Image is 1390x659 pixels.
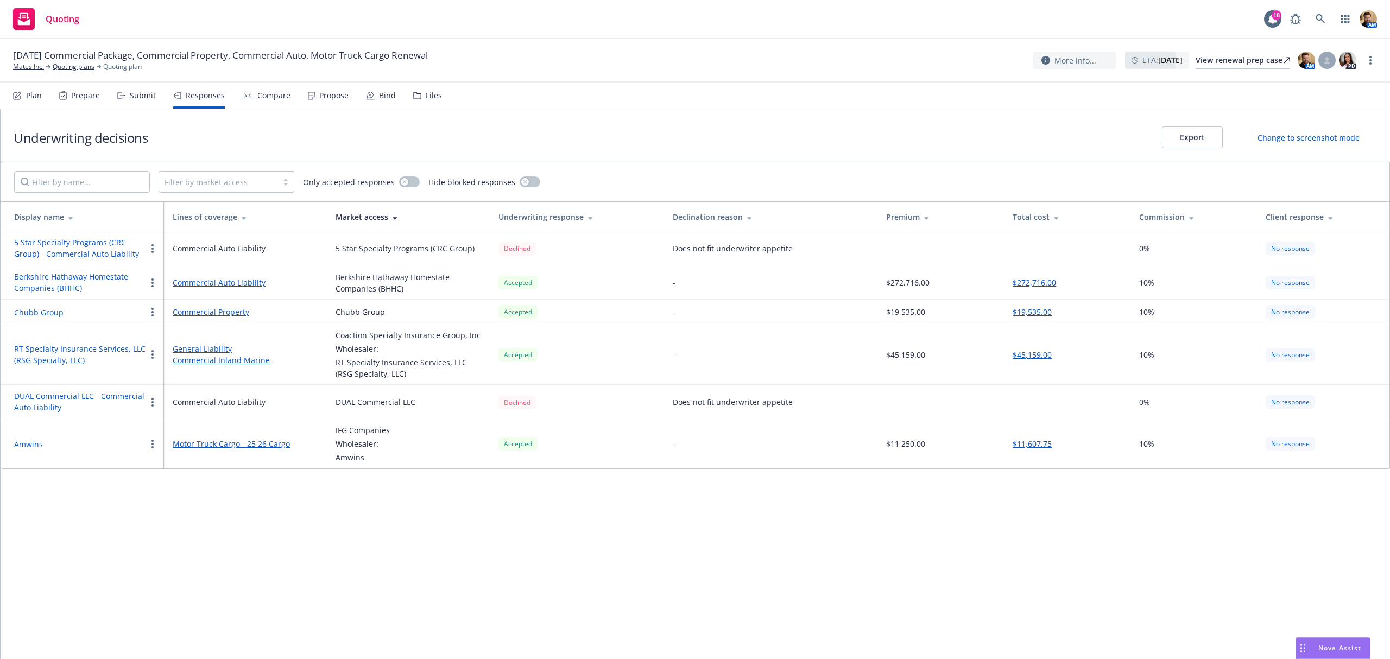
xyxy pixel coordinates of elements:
[673,396,793,408] div: Does not fit underwriter appetite
[336,271,481,294] div: Berkshire Hathaway Homestate Companies (BHHC)
[1310,8,1331,30] a: Search
[1139,438,1154,449] span: 10%
[1266,395,1315,409] div: No response
[673,211,869,223] div: Declination reason
[336,306,385,318] div: Chubb Group
[673,277,675,288] div: -
[103,62,142,72] span: Quoting plan
[1139,243,1150,254] span: 0%
[428,176,515,188] span: Hide blocked responses
[1196,52,1290,68] div: View renewal prep case
[1013,438,1052,449] button: $11,607.75
[173,243,266,254] div: Commercial Auto Liability
[1298,52,1315,69] img: photo
[14,211,155,223] div: Display name
[46,15,79,23] span: Quoting
[1266,242,1315,255] div: No response
[886,277,930,288] div: $272,716.00
[673,349,675,360] div: -
[303,176,395,188] span: Only accepted responses
[1364,54,1377,67] a: more
[886,438,925,449] div: $11,250.00
[1266,348,1315,362] div: No response
[14,390,146,413] button: DUAL Commercial LLC - Commercial Auto Liability
[13,49,428,62] span: [DATE] Commercial Package, Commercial Property, Commercial Auto, Motor Truck Cargo Renewal
[14,237,146,259] button: 5 Star Specialty Programs (CRC Group) - Commercial Auto Liability
[14,439,43,450] button: Amwins
[1266,276,1315,289] div: No response
[336,343,481,354] div: Wholesaler:
[173,396,266,408] div: Commercial Auto Liability
[498,396,536,409] div: Declined
[336,357,481,379] div: RT Specialty Insurance Services, LLC (RSG Specialty, LLC)
[14,129,148,147] h1: Underwriting decisions
[1013,211,1122,223] div: Total cost
[1360,10,1377,28] img: photo
[336,452,390,463] div: Amwins
[498,211,655,223] div: Underwriting response
[336,396,415,408] div: DUAL Commercial LLC
[1318,643,1361,652] span: Nova Assist
[1335,8,1356,30] a: Switch app
[886,306,925,318] div: $19,535.00
[673,306,675,318] div: -
[1013,306,1052,318] button: $19,535.00
[14,307,64,318] button: Chubb Group
[498,348,538,362] div: Accepted
[173,306,318,318] a: Commercial Property
[1139,396,1150,408] span: 0%
[1266,211,1381,223] div: Client response
[886,211,995,223] div: Premium
[173,438,318,449] a: Motor Truck Cargo - 25 26 Cargo
[130,91,156,100] div: Submit
[498,437,538,451] div: Accepted
[1258,132,1360,143] div: Change to screenshot mode
[336,438,390,449] div: Wholesaler:
[1296,638,1310,658] div: Drag to move
[1296,637,1370,659] button: Nova Assist
[673,438,675,449] div: -
[1266,305,1315,319] div: No response
[673,243,793,254] div: Does not fit underwriter appetite
[1033,52,1116,69] button: More info...
[1339,52,1356,69] img: photo
[1240,126,1377,148] button: Change to screenshot mode
[14,171,150,193] input: Filter by name...
[1266,437,1315,451] div: No response
[14,271,146,294] button: Berkshire Hathaway Homestate Companies (BHHC)
[336,329,481,341] div: Coaction Specialty Insurance Group, Inc
[1285,8,1306,30] a: Report a Bug
[14,343,146,366] button: RT Specialty Insurance Services, LLC (RSG Specialty, LLC)
[13,62,44,72] a: Mates Inc.
[173,354,318,366] a: Commercial Inland Marine
[1196,52,1290,69] a: View renewal prep case
[1162,126,1223,148] button: Export
[498,242,536,255] div: Declined
[1139,349,1154,360] span: 10%
[1013,349,1052,360] button: $45,159.00
[1158,55,1183,65] strong: [DATE]
[1139,211,1248,223] div: Commission
[336,243,475,254] div: 5 Star Specialty Programs (CRC Group)
[498,305,538,319] div: Accepted
[186,91,225,100] div: Responses
[498,276,538,289] div: Accepted
[1142,54,1183,66] span: ETA :
[336,211,481,223] div: Market access
[173,343,318,354] a: General Liability
[336,424,390,436] div: IFG Companies
[1139,306,1154,318] span: 10%
[886,349,925,360] div: $45,159.00
[498,395,536,409] span: Declined
[1013,277,1056,288] button: $272,716.00
[9,4,84,34] a: Quoting
[71,91,100,100] div: Prepare
[426,91,442,100] div: Files
[1139,277,1154,288] span: 10%
[257,91,290,100] div: Compare
[1054,55,1096,66] span: More info...
[498,241,536,255] span: Declined
[26,91,42,100] div: Plan
[173,277,318,288] a: Commercial Auto Liability
[53,62,94,72] a: Quoting plans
